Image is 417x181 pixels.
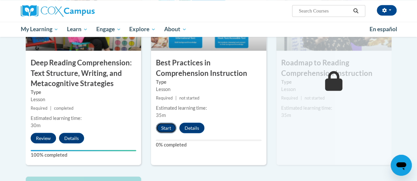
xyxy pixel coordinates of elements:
[164,25,187,33] span: About
[370,26,397,33] span: En español
[276,58,392,78] h3: Roadmap to Reading Comprehension Instruction
[54,105,74,110] span: completed
[31,88,136,96] label: Type
[301,95,302,100] span: |
[156,112,166,118] span: 35m
[50,105,51,110] span: |
[281,78,387,85] label: Type
[281,85,387,93] div: Lesson
[67,25,88,33] span: Learn
[377,5,397,15] button: Account Settings
[31,150,136,151] div: Your progress
[26,58,141,88] h3: Deep Reading Comprehension: Text Structure, Writing, and Metacognitive Strategies
[365,22,402,36] a: En español
[298,7,351,15] input: Search Courses
[96,25,121,33] span: Engage
[16,22,63,37] a: My Learning
[151,58,266,78] h3: Best Practices in Comprehension Instruction
[281,104,387,111] div: Estimated learning time:
[156,78,261,85] label: Type
[156,141,261,148] label: 0% completed
[179,123,204,133] button: Details
[16,22,402,37] div: Main menu
[92,22,125,37] a: Engage
[156,95,173,100] span: Required
[175,95,177,100] span: |
[391,155,412,176] iframe: Button to launch messaging window
[31,96,136,103] div: Lesson
[156,123,176,133] button: Start
[31,151,136,158] label: 100% completed
[156,85,261,93] div: Lesson
[281,112,291,118] span: 35m
[281,95,298,100] span: Required
[63,22,92,37] a: Learn
[59,133,84,143] button: Details
[31,133,56,143] button: Review
[21,5,139,17] a: Cox Campus
[156,104,261,111] div: Estimated learning time:
[21,5,95,17] img: Cox Campus
[179,95,199,100] span: not started
[31,122,41,128] span: 30m
[305,95,325,100] span: not started
[125,22,160,37] a: Explore
[160,22,191,37] a: About
[129,25,156,33] span: Explore
[31,114,136,122] div: Estimated learning time:
[351,7,361,15] button: Search
[20,25,58,33] span: My Learning
[31,105,47,110] span: Required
